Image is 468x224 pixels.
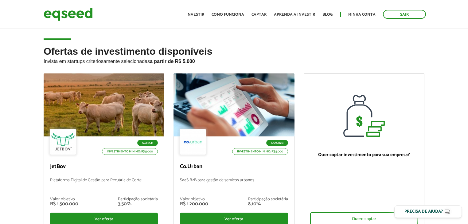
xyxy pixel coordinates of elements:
div: R$ 1.500.000 [50,202,78,206]
p: Investimento mínimo: R$ 5.000 [232,148,288,155]
p: Invista em startups criteriosamente selecionadas [44,57,424,64]
p: Quer captar investimento para sua empresa? [310,152,418,158]
a: Como funciona [212,13,244,17]
img: EqSeed [44,6,93,22]
a: Aprenda a investir [274,13,315,17]
div: Participação societária [248,197,288,202]
a: Investir [186,13,204,17]
div: R$ 1.200.000 [180,202,208,206]
div: Valor objetivo [50,197,78,202]
p: Agtech [137,140,158,146]
a: Blog [322,13,333,17]
a: Captar [252,13,267,17]
p: JetBov [50,163,158,170]
p: SaaS B2B [266,140,288,146]
div: 3,50% [118,202,158,206]
p: SaaS B2B para gestão de serviços urbanos [180,178,288,191]
p: Plataforma Digital de Gestão para Pecuária de Corte [50,178,158,191]
div: Participação societária [118,197,158,202]
div: Valor objetivo [180,197,208,202]
p: Investimento mínimo: R$ 5.000 [102,148,158,155]
strong: a partir de R$ 5.000 [150,59,195,64]
a: Sair [383,10,426,19]
h2: Ofertas de investimento disponíveis [44,46,424,73]
a: Minha conta [348,13,376,17]
p: Co.Urban [180,163,288,170]
div: 8,10% [248,202,288,206]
